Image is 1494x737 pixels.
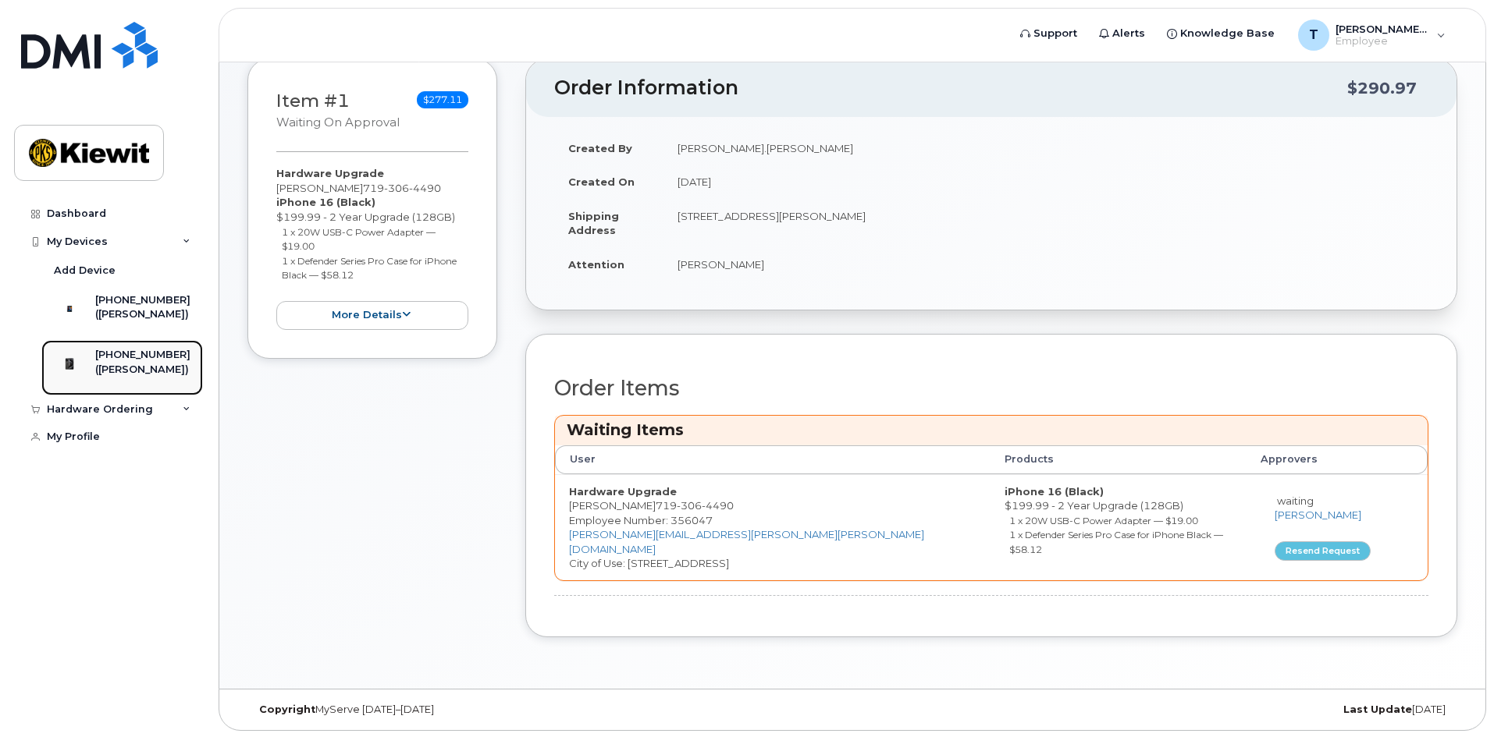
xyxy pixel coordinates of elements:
[1180,26,1275,41] span: Knowledge Base
[1275,541,1371,561] button: Resend request
[276,166,468,329] div: [PERSON_NAME] $199.99 - 2 Year Upgrade (128GB)
[282,255,457,282] small: 1 x Defender Series Pro Case for iPhone Black — $58.12
[384,182,409,194] span: 306
[554,77,1347,99] h2: Order Information
[417,91,468,108] span: $277.11
[568,210,619,237] strong: Shipping Address
[569,514,713,526] span: Employee Number: 356047
[568,258,624,271] strong: Attention
[363,182,441,194] span: 719
[247,703,651,716] div: MyServe [DATE]–[DATE]
[276,196,375,208] strong: iPhone 16 (Black)
[1005,485,1104,498] strong: iPhone 16 (Black)
[991,474,1247,580] td: $199.99 - 2 Year Upgrade (128GB)
[569,485,677,498] strong: Hardware Upgrade
[663,131,1428,165] td: [PERSON_NAME].[PERSON_NAME]
[569,528,924,555] a: [PERSON_NAME][EMAIL_ADDRESS][PERSON_NAME][PERSON_NAME][DOMAIN_NAME]
[276,115,400,129] small: Waiting On Approval
[568,175,635,188] strong: Created On
[1343,703,1412,715] strong: Last Update
[568,142,632,154] strong: Created By
[663,247,1428,282] td: [PERSON_NAME]
[1033,26,1077,41] span: Support
[1247,445,1399,473] th: Approvers
[1277,494,1314,507] span: waiting
[1156,18,1286,49] a: Knowledge Base
[677,499,702,512] span: 306
[1336,23,1429,35] span: [PERSON_NAME].[PERSON_NAME]
[991,445,1247,473] th: Products
[259,703,315,715] strong: Copyright
[282,226,436,253] small: 1 x 20W USB-C Power Adapter — $19.00
[276,301,468,330] button: more details
[555,474,991,580] td: [PERSON_NAME] City of Use: [STREET_ADDRESS]
[409,182,441,194] span: 4490
[554,377,1428,400] h2: Order Items
[1309,26,1318,44] span: T
[567,420,1416,441] h3: Waiting Items
[1009,529,1223,555] small: 1 x Defender Series Pro Case for iPhone Black — $58.12
[1287,19,1457,51] div: Tyler.Shields
[1088,18,1156,49] a: Alerts
[1054,703,1457,716] div: [DATE]
[1426,669,1482,725] iframe: Messenger Launcher
[702,499,734,512] span: 4490
[663,199,1428,247] td: [STREET_ADDRESS][PERSON_NAME]
[1009,18,1088,49] a: Support
[1347,73,1417,103] div: $290.97
[276,91,400,131] h3: Item #1
[1112,26,1145,41] span: Alerts
[1275,508,1361,521] a: [PERSON_NAME]
[555,445,991,473] th: User
[1336,35,1429,48] span: Employee
[663,165,1428,199] td: [DATE]
[656,499,734,512] span: 719
[1009,515,1198,526] small: 1 x 20W USB-C Power Adapter — $19.00
[276,167,384,179] strong: Hardware Upgrade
